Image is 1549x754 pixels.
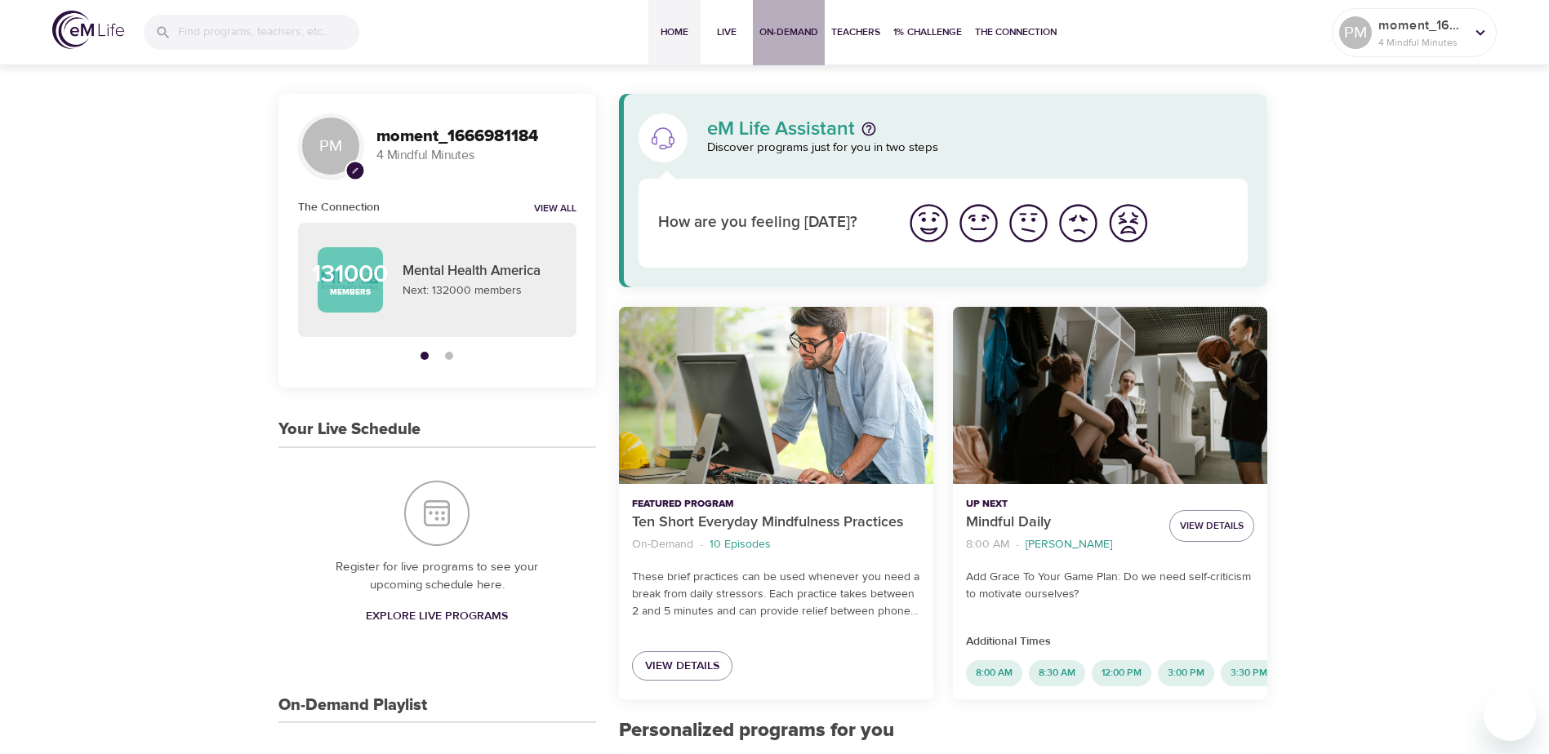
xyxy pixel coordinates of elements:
[403,261,557,282] p: Mental Health America
[1092,660,1151,686] div: 12:00 PM
[904,198,954,248] button: I'm feeling great
[1158,660,1214,686] div: 3:00 PM
[1016,534,1019,556] li: ·
[700,534,703,556] li: ·
[1158,666,1214,680] span: 3:00 PM
[966,534,1156,556] nav: breadcrumb
[632,536,693,553] p: On-Demand
[632,534,920,556] nav: breadcrumb
[707,139,1249,157] p: Discover programs just for you in two steps
[534,202,576,216] a: View all notifications
[966,497,1156,512] p: Up Next
[1339,16,1372,49] div: PM
[619,307,933,484] button: Ten Short Everyday Mindfulness Practices
[906,201,951,246] img: great
[975,24,1057,41] span: The Connection
[312,262,388,286] p: 131000
[1103,198,1153,248] button: I'm feeling worst
[1221,666,1277,680] span: 3:30 PM
[759,24,818,41] span: On-Demand
[1484,689,1536,741] iframe: Button to launch messaging window
[966,536,1009,553] p: 8:00 AM
[178,15,359,50] input: Find programs, teachers, etc...
[831,24,880,41] span: Teachers
[632,651,732,681] a: View Details
[1004,198,1053,248] button: I'm feeling ok
[376,127,576,146] h3: moment_1666981184
[893,24,962,41] span: 1% Challenge
[298,198,380,216] h6: The Connection
[632,497,920,512] p: Featured Program
[1029,666,1085,680] span: 8:30 AM
[966,633,1254,650] p: Additional Times
[403,282,557,299] p: Next: 132000 members
[1378,16,1465,35] p: moment_1666981184
[953,307,1267,484] button: Mindful Daily
[404,481,470,546] img: Your Live Schedule
[359,601,514,632] a: Explore Live Programs
[1169,510,1254,542] button: View Details
[632,569,920,620] p: These brief practices can be used whenever you need a break from daily stressors. Each practice t...
[1026,536,1112,553] p: [PERSON_NAME]
[366,606,508,627] span: Explore Live Programs
[954,198,1004,248] button: I'm feeling good
[330,286,371,299] p: Members
[1053,198,1103,248] button: I'm feeling bad
[1029,660,1085,686] div: 8:30 AM
[1221,660,1277,686] div: 3:30 PM
[710,536,771,553] p: 10 Episodes
[1056,201,1101,246] img: bad
[655,24,694,41] span: Home
[645,656,719,676] span: View Details
[311,558,563,595] p: Register for live programs to see your upcoming schedule here.
[707,24,746,41] span: Live
[956,201,1001,246] img: good
[966,660,1022,686] div: 8:00 AM
[707,119,855,139] p: eM Life Assistant
[1180,517,1244,534] span: View Details
[632,512,920,534] p: Ten Short Everyday Mindfulness Practices
[1106,201,1151,246] img: worst
[1006,201,1051,246] img: ok
[1092,666,1151,680] span: 12:00 PM
[966,512,1156,534] p: Mindful Daily
[658,211,884,235] p: How are you feeling [DATE]?
[650,125,676,151] img: eM Life Assistant
[966,569,1254,603] p: Add Grace To Your Game Plan: Do we need self-criticism to motivate ourselves?
[52,11,124,49] img: logo
[278,696,427,715] h3: On-Demand Playlist
[376,146,576,165] p: 4 Mindful Minutes
[1378,35,1465,50] p: 4 Mindful Minutes
[966,666,1022,680] span: 8:00 AM
[298,113,363,179] div: PM
[619,719,1268,743] h2: Personalized programs for you
[278,420,421,439] h3: Your Live Schedule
